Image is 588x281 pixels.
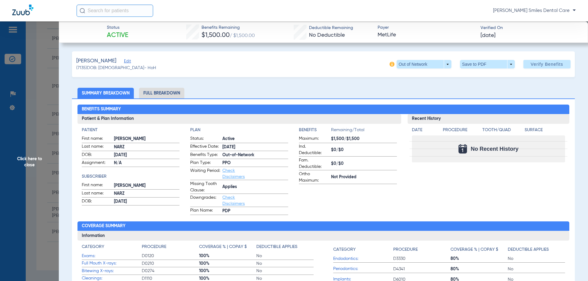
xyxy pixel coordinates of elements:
[114,198,180,205] span: [DATE]
[450,266,508,272] span: 80%
[77,105,570,114] h2: Benefits Summary
[190,194,220,207] span: Downgrades:
[378,24,475,31] span: Payer
[114,144,180,150] span: NARZ
[202,32,230,39] span: $1,500.00
[199,261,256,267] span: 100%
[82,198,112,205] span: DOB:
[82,143,112,151] span: Last name:
[82,173,180,180] app-breakdown-title: Subscriber
[393,246,418,253] h4: Procedure
[493,8,576,14] span: [PERSON_NAME] Smiles Dental Care
[222,184,288,190] span: Applies
[482,127,523,133] h4: Tooth/Quad
[82,253,142,259] span: Exams:
[77,221,570,231] h2: Coverage Summary
[190,181,220,194] span: Missing Tooth Clause:
[481,25,578,31] span: Verified On
[230,33,255,38] span: / $1,500.00
[482,127,523,135] app-breakdown-title: Tooth/Quad
[256,261,314,267] span: No
[299,171,329,184] span: Ortho Maximum:
[333,246,356,253] h4: Category
[222,152,288,158] span: Out-of-Network
[114,152,180,158] span: [DATE]
[525,127,565,133] h4: Surface
[450,244,508,255] app-breakdown-title: Coverage % | Copay $
[114,160,180,166] span: N/A
[331,174,397,180] span: Not Provided
[139,88,184,98] li: Full Breakdown
[190,152,220,159] span: Benefits Type:
[12,5,33,15] img: Zuub Logo
[77,114,401,124] h3: Patient & Plan Information
[190,135,220,143] span: Status:
[390,62,394,67] img: info-icon
[82,135,112,143] span: First name:
[76,57,116,65] span: [PERSON_NAME]
[222,136,288,142] span: Active
[114,190,180,197] span: NARZ
[378,31,475,39] span: MetLife
[77,231,570,241] h3: Information
[77,88,134,98] li: Summary Breakdown
[190,207,220,215] span: Plan Name:
[309,32,345,38] span: No Deductible
[333,266,393,272] span: Periodontics:
[82,160,112,167] span: Assignment:
[142,244,199,252] app-breakdown-title: Procedure
[142,261,199,267] span: D0210
[508,256,565,262] span: No
[299,127,331,133] h4: Benefits
[82,190,112,198] span: Last name:
[508,244,565,255] app-breakdown-title: Deductible Applies
[142,244,166,250] h4: Procedure
[333,244,393,255] app-breakdown-title: Category
[82,260,142,267] span: Full Mouth X-rays:
[256,244,314,252] app-breakdown-title: Deductible Applies
[299,157,329,170] span: Fam. Deductible:
[190,168,220,180] span: Waiting Period:
[458,144,467,153] img: Calendar
[299,127,331,135] app-breakdown-title: Benefits
[222,208,288,214] span: PDP
[393,244,450,255] app-breakdown-title: Procedure
[331,127,397,135] span: Remaining/Total
[443,127,480,135] app-breakdown-title: Procedure
[142,253,199,259] span: D0120
[412,127,438,133] h4: Date
[80,8,85,13] img: Search Icon
[256,268,314,274] span: No
[82,127,180,133] h4: Patient
[222,168,245,179] a: Check Disclaimers
[82,182,112,189] span: First name:
[508,246,549,253] h4: Deductible Applies
[199,244,256,252] app-breakdown-title: Coverage % | Copay $
[397,60,451,68] button: Out of Network
[222,160,288,166] span: PPO
[199,244,247,250] h4: Coverage % | Copay $
[114,136,180,142] span: [PERSON_NAME]
[190,160,220,167] span: Plan Type:
[124,59,130,65] span: Edit
[77,5,153,17] input: Search for patients
[82,268,142,274] span: Bitewing X-rays:
[190,143,220,151] span: Effective Date:
[531,62,563,67] span: Verify Benefits
[450,246,498,253] h4: Coverage % | Copay $
[393,256,450,262] span: D3330
[202,24,255,31] span: Benefits Remaining
[299,135,329,143] span: Maximum:
[256,253,314,259] span: No
[471,146,518,152] span: No Recent History
[114,183,180,189] span: [PERSON_NAME]
[525,127,565,135] app-breakdown-title: Surface
[333,256,393,262] span: Endodontics:
[557,252,588,281] iframe: Chat Widget
[508,266,565,272] span: No
[481,32,496,39] span: [DATE]
[199,253,256,259] span: 100%
[190,127,288,133] app-breakdown-title: Plan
